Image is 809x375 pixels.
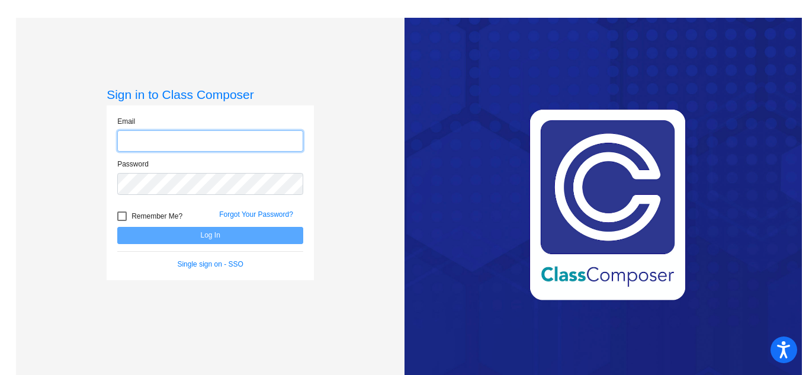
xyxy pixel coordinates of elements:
[117,227,303,244] button: Log In
[131,209,182,223] span: Remember Me?
[107,87,314,102] h3: Sign in to Class Composer
[117,159,149,169] label: Password
[177,260,243,268] a: Single sign on - SSO
[117,116,135,127] label: Email
[219,210,293,219] a: Forgot Your Password?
